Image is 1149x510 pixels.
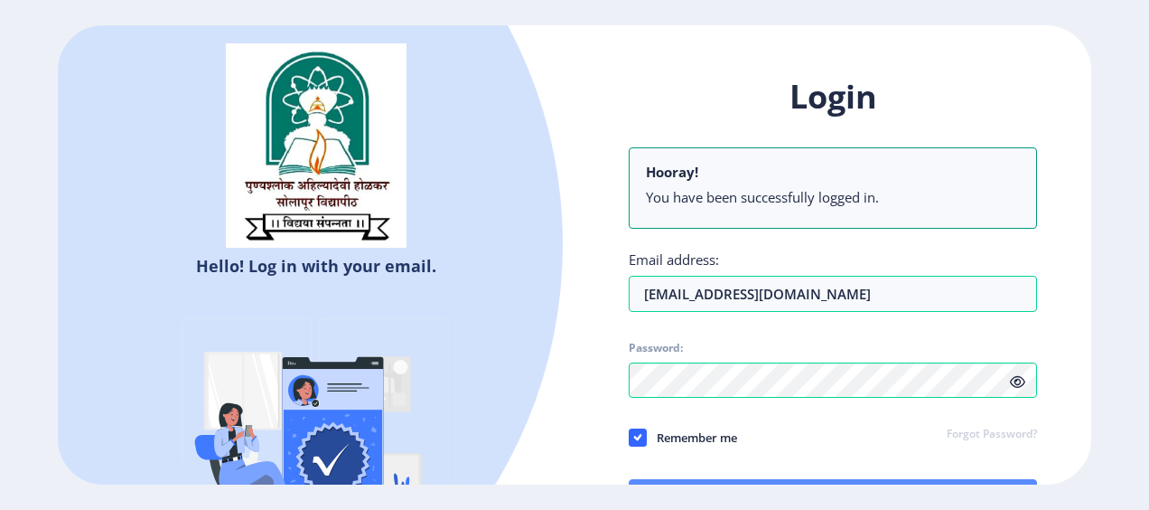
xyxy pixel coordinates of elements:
[647,427,737,449] span: Remember me
[947,427,1037,443] a: Forgot Password?
[629,75,1037,118] h1: Login
[646,163,698,181] b: Hooray!
[629,341,683,355] label: Password:
[629,250,719,269] label: Email address:
[646,188,1020,206] li: You have been successfully logged in.
[629,276,1037,312] input: Email address
[226,43,406,248] img: sulogo.png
